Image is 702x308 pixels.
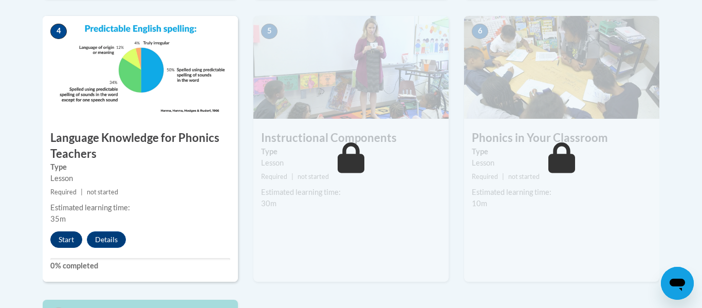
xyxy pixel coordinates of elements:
[261,187,441,198] div: Estimated learning time:
[50,231,82,248] button: Start
[472,173,498,180] span: Required
[472,187,652,198] div: Estimated learning time:
[472,24,488,39] span: 6
[661,267,694,300] iframe: Button to launch messaging window
[50,260,230,271] label: 0% completed
[43,130,238,162] h3: Language Knowledge for Phonics Teachers
[50,173,230,184] div: Lesson
[464,130,659,146] h3: Phonics in Your Classroom
[87,188,118,196] span: not started
[508,173,540,180] span: not started
[502,173,504,180] span: |
[50,188,77,196] span: Required
[472,146,652,157] label: Type
[261,146,441,157] label: Type
[472,199,487,208] span: 10m
[43,16,238,119] img: Course Image
[50,202,230,213] div: Estimated learning time:
[261,157,441,169] div: Lesson
[261,199,276,208] span: 30m
[253,130,449,146] h3: Instructional Components
[50,24,67,39] span: 4
[298,173,329,180] span: not started
[253,16,449,119] img: Course Image
[472,157,652,169] div: Lesson
[261,24,278,39] span: 5
[464,16,659,119] img: Course Image
[81,188,83,196] span: |
[291,173,293,180] span: |
[87,231,126,248] button: Details
[50,161,230,173] label: Type
[50,214,66,223] span: 35m
[261,173,287,180] span: Required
